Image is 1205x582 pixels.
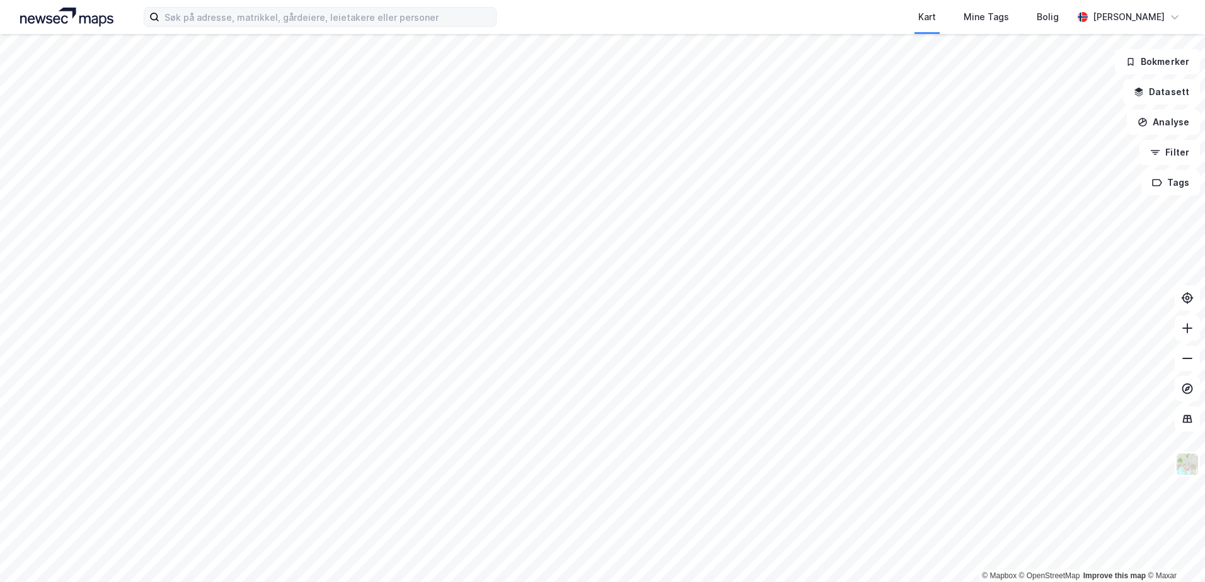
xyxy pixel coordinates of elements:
div: Kontrollprogram for chat [1142,522,1205,582]
a: Improve this map [1083,571,1146,580]
iframe: Chat Widget [1142,522,1205,582]
div: Bolig [1037,9,1059,25]
button: Bokmerker [1115,49,1200,74]
button: Datasett [1123,79,1200,105]
input: Søk på adresse, matrikkel, gårdeiere, leietakere eller personer [159,8,496,26]
button: Tags [1141,170,1200,195]
img: Z [1175,452,1199,476]
div: Kart [918,9,936,25]
div: Mine Tags [964,9,1009,25]
a: OpenStreetMap [1019,571,1080,580]
button: Analyse [1127,110,1200,135]
img: logo.a4113a55bc3d86da70a041830d287a7e.svg [20,8,113,26]
a: Mapbox [982,571,1017,580]
div: [PERSON_NAME] [1093,9,1165,25]
button: Filter [1139,140,1200,165]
